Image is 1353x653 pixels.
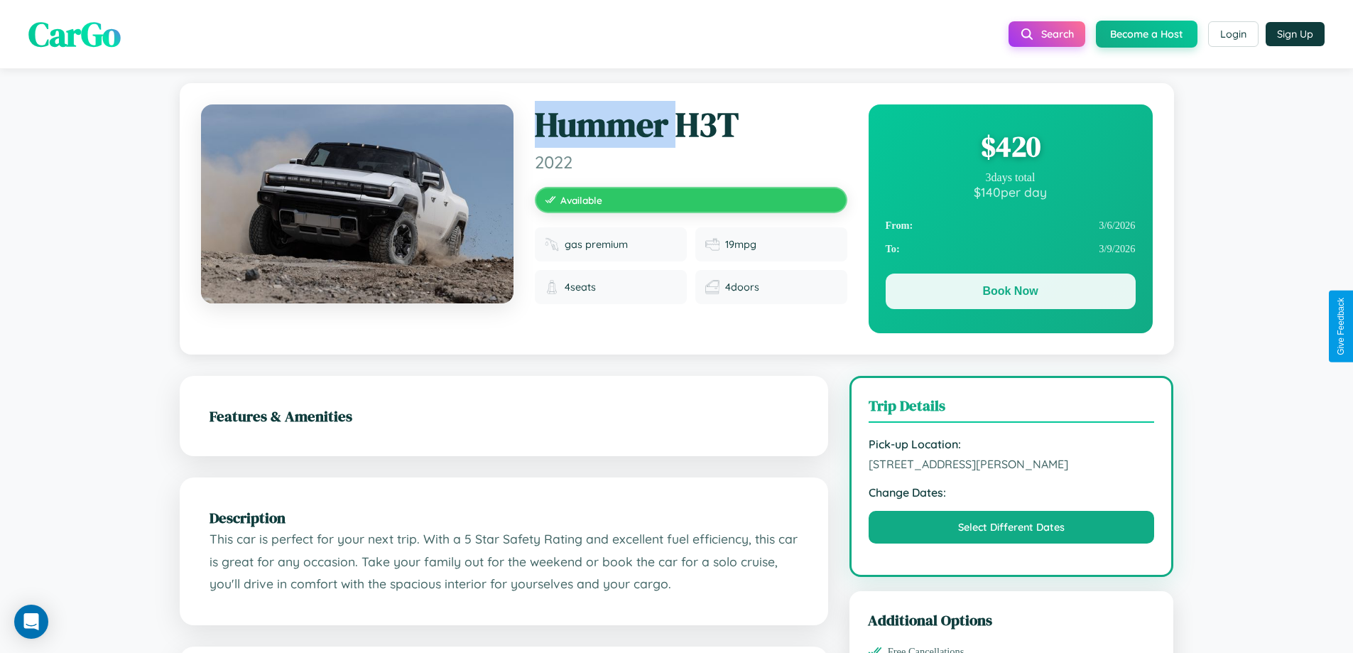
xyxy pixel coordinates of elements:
strong: To: [886,243,900,255]
h1: Hummer H3T [535,104,847,146]
h3: Additional Options [868,610,1156,630]
span: Search [1041,28,1074,41]
img: Fuel efficiency [705,237,719,252]
div: 3 / 6 / 2026 [886,214,1136,237]
p: This car is perfect for your next trip. With a 5 Star Safety Rating and excellent fuel efficiency... [210,528,798,595]
span: Available [560,194,602,206]
span: [STREET_ADDRESS][PERSON_NAME] [869,457,1155,471]
button: Book Now [886,274,1136,309]
span: 19 mpg [725,238,756,251]
button: Search [1009,21,1085,47]
div: 3 / 9 / 2026 [886,237,1136,261]
button: Select Different Dates [869,511,1155,544]
span: 4 seats [565,281,596,293]
img: Doors [705,280,719,294]
h3: Trip Details [869,395,1155,423]
strong: Pick-up Location: [869,437,1155,451]
h2: Features & Amenities [210,406,798,426]
div: 3 days total [886,171,1136,184]
div: Give Feedback [1336,298,1346,355]
img: Seats [545,280,559,294]
button: Login [1208,21,1259,47]
strong: Change Dates: [869,485,1155,500]
img: Hummer H3T 2022 [201,104,514,303]
div: $ 420 [886,127,1136,166]
span: 4 doors [725,281,759,293]
button: Become a Host [1096,21,1197,48]
div: $ 140 per day [886,184,1136,200]
span: 2022 [535,151,847,173]
img: Fuel type [545,237,559,252]
strong: From: [886,220,913,232]
span: gas premium [565,238,628,251]
h2: Description [210,507,798,528]
button: Sign Up [1266,22,1325,46]
div: Open Intercom Messenger [14,605,48,639]
span: CarGo [28,11,121,58]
